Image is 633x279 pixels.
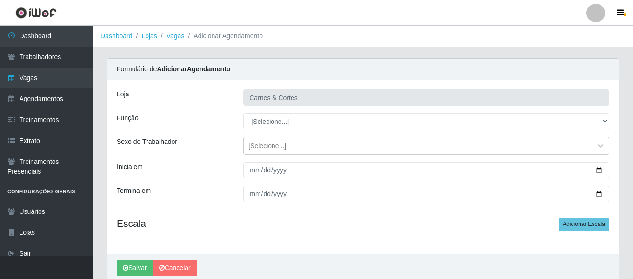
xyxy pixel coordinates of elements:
[141,32,157,40] a: Lojas
[559,218,609,231] button: Adicionar Escala
[117,89,129,99] label: Loja
[117,162,143,172] label: Inicia em
[248,141,286,151] div: [Selecione...]
[243,186,609,202] input: 00/00/0000
[117,260,153,276] button: Salvar
[117,186,151,196] label: Termina em
[243,162,609,178] input: 00/00/0000
[107,59,619,80] div: Formulário de
[117,218,609,229] h4: Escala
[184,31,263,41] li: Adicionar Agendamento
[153,260,197,276] a: Cancelar
[117,137,177,147] label: Sexo do Trabalhador
[100,32,133,40] a: Dashboard
[157,65,230,73] strong: Adicionar Agendamento
[167,32,185,40] a: Vagas
[93,26,633,47] nav: breadcrumb
[117,113,139,123] label: Função
[15,7,57,19] img: CoreUI Logo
